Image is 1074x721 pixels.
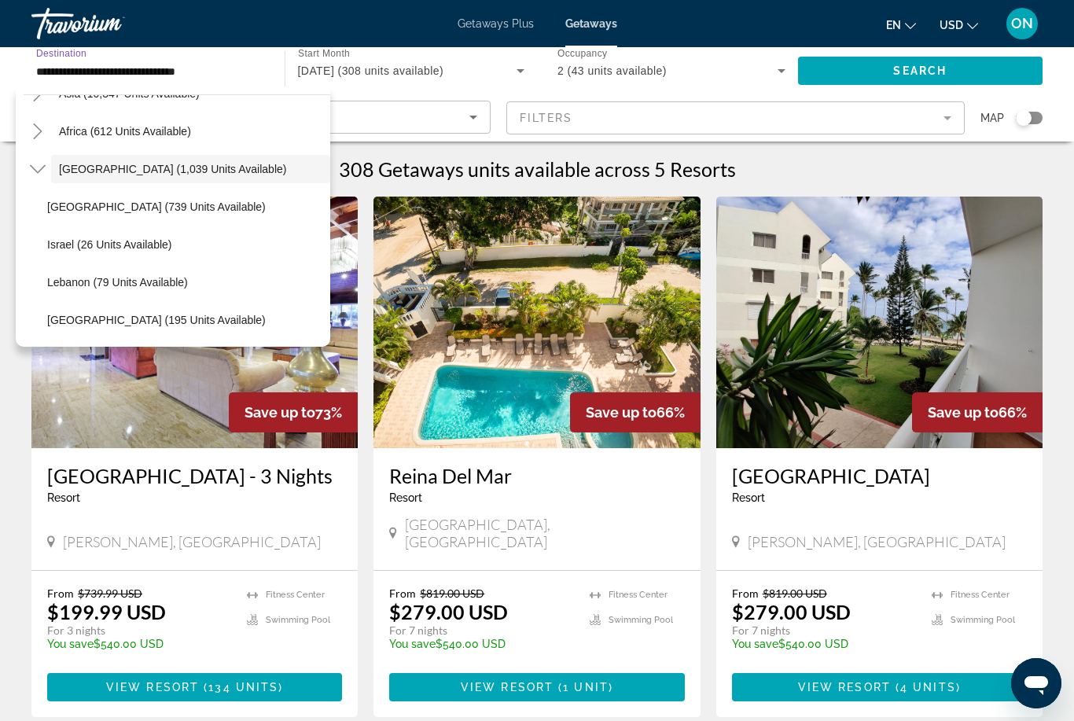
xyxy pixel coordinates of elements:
[732,587,759,600] span: From
[609,590,668,600] span: Fitness Center
[389,638,573,650] p: $540.00 USD
[928,404,999,421] span: Save up to
[373,197,700,448] img: 6936O01X.jpg
[39,268,330,296] button: Lebanon (79 units available)
[461,681,554,693] span: View Resort
[940,19,963,31] span: USD
[45,108,477,127] mat-select: Sort by
[912,392,1043,432] div: 66%
[389,491,422,504] span: Resort
[891,681,961,693] span: ( )
[389,587,416,600] span: From
[106,681,199,693] span: View Resort
[47,464,342,487] a: [GEOGRAPHIC_DATA] - 3 Nights
[798,681,891,693] span: View Resort
[298,49,350,59] span: Start Month
[886,19,901,31] span: en
[63,533,321,550] span: [PERSON_NAME], [GEOGRAPHIC_DATA]
[51,117,330,145] button: Africa (612 units available)
[245,404,315,421] span: Save up to
[557,49,607,59] span: Occupancy
[47,238,171,251] span: Israel (26 units available)
[748,533,1006,550] span: [PERSON_NAME], [GEOGRAPHIC_DATA]
[229,392,358,432] div: 73%
[199,681,283,693] span: ( )
[886,13,916,36] button: Change language
[557,64,667,77] span: 2 (43 units available)
[47,491,80,504] span: Resort
[339,157,736,181] h1: 308 Getaways units available across 5 Resorts
[78,587,142,600] span: $739.99 USD
[1011,658,1061,708] iframe: Schaltfläche zum Öffnen des Messaging-Fensters
[732,673,1027,701] button: View Resort(4 units)
[47,200,266,213] span: [GEOGRAPHIC_DATA] (739 units available)
[47,673,342,701] button: View Resort(134 units)
[47,638,231,650] p: $540.00 USD
[39,230,330,259] button: Israel (26 units available)
[389,600,508,624] p: $279.00 USD
[940,13,978,36] button: Change currency
[420,587,484,600] span: $819.00 USD
[47,587,74,600] span: From
[24,156,51,183] button: Toggle Middle East (1,039 units available)
[1002,7,1043,40] button: User Menu
[893,64,947,77] span: Search
[389,464,684,487] a: Reina Del Mar
[900,681,956,693] span: 4 units
[389,673,684,701] button: View Resort(1 unit)
[24,118,51,145] button: Toggle Africa (612 units available)
[586,404,657,421] span: Save up to
[266,615,330,625] span: Swimming Pool
[51,155,330,183] button: [GEOGRAPHIC_DATA] (1,039 units available)
[732,464,1027,487] a: [GEOGRAPHIC_DATA]
[208,681,278,693] span: 134 units
[298,64,444,77] span: [DATE] (308 units available)
[732,600,851,624] p: $279.00 USD
[266,590,325,600] span: Fitness Center
[798,57,1043,85] button: Search
[389,624,573,638] p: For 7 nights
[716,197,1043,448] img: 3930E01X.jpg
[47,276,188,289] span: Lebanon (79 units available)
[732,638,916,650] p: $540.00 USD
[47,624,231,638] p: For 3 nights
[565,17,617,30] a: Getaways
[732,491,765,504] span: Resort
[39,193,330,221] button: [GEOGRAPHIC_DATA] (739 units available)
[47,314,266,326] span: [GEOGRAPHIC_DATA] (195 units available)
[951,590,1010,600] span: Fitness Center
[763,587,827,600] span: $819.00 USD
[732,624,916,638] p: For 7 nights
[563,681,609,693] span: 1 unit
[951,615,1015,625] span: Swimming Pool
[51,79,330,108] button: Asia (10,347 units available)
[47,638,94,650] span: You save
[24,80,51,108] button: Toggle Asia (10,347 units available)
[506,101,965,135] button: Filter
[47,600,166,624] p: $199.99 USD
[732,638,778,650] span: You save
[609,615,673,625] span: Swimming Pool
[39,306,330,334] button: [GEOGRAPHIC_DATA] (195 units available)
[59,163,286,175] span: [GEOGRAPHIC_DATA] (1,039 units available)
[31,3,189,44] a: Travorium
[1011,16,1033,31] span: ON
[36,48,86,58] span: Destination
[458,17,534,30] a: Getaways Plus
[405,516,685,550] span: [GEOGRAPHIC_DATA], [GEOGRAPHIC_DATA]
[389,638,436,650] span: You save
[59,125,191,138] span: Africa (612 units available)
[554,681,613,693] span: ( )
[570,392,701,432] div: 66%
[980,107,1004,129] span: Map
